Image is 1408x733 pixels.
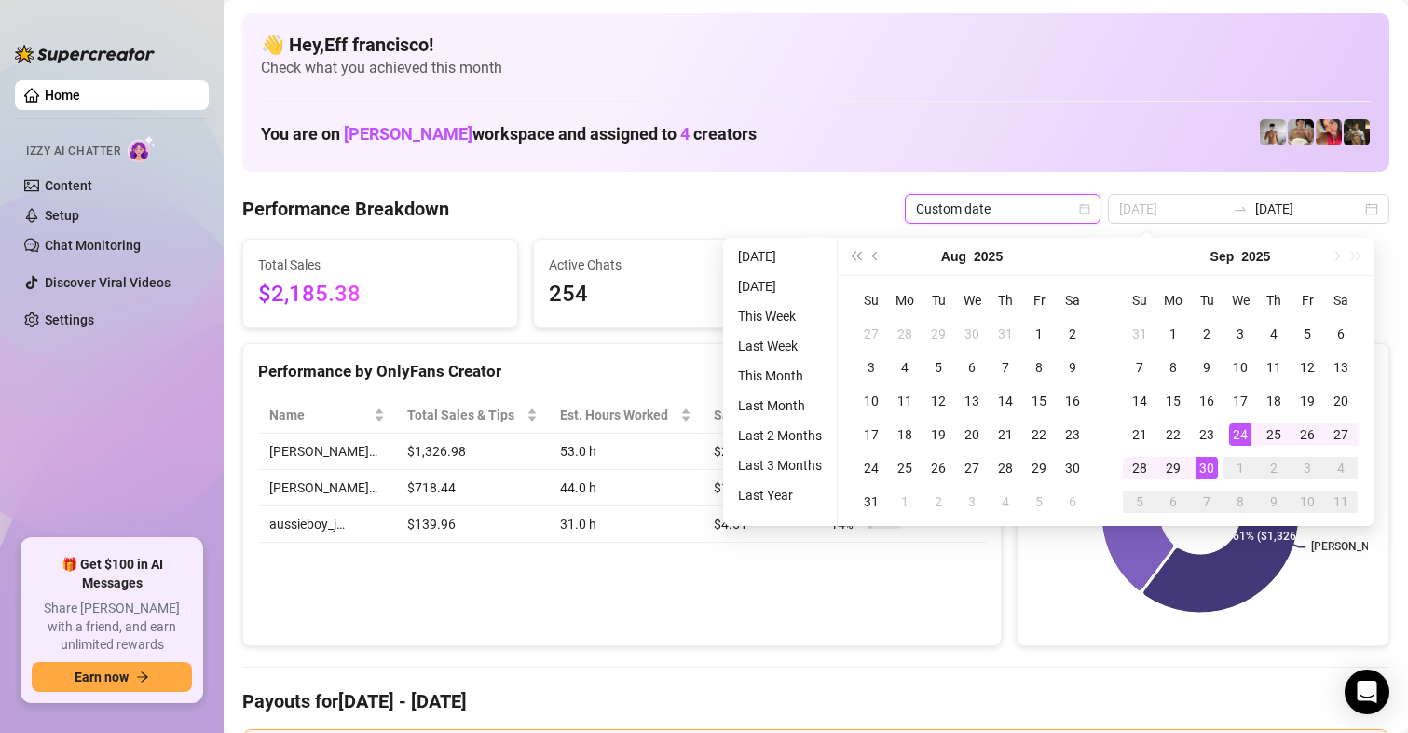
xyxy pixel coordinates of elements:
[922,451,955,485] td: 2025-08-26
[261,58,1371,78] span: Check what you achieved this month
[1190,317,1223,351] td: 2025-09-02
[1061,356,1084,379] div: 9
[1233,201,1248,216] span: swap-right
[1296,457,1319,479] div: 3
[854,284,888,317] th: Su
[1229,491,1251,513] div: 8
[1190,451,1223,485] td: 2025-09-30
[854,485,888,519] td: 2025-08-31
[1291,418,1324,451] td: 2025-09-26
[1196,390,1218,412] div: 16
[1162,356,1184,379] div: 8
[1296,390,1319,412] div: 19
[1263,390,1285,412] div: 18
[1330,323,1352,345] div: 6
[860,323,882,345] div: 27
[1263,356,1285,379] div: 11
[1229,356,1251,379] div: 10
[1260,119,1286,145] img: aussieboy_j
[1190,485,1223,519] td: 2025-10-07
[1056,317,1089,351] td: 2025-08-02
[1229,390,1251,412] div: 17
[1061,491,1084,513] div: 6
[1123,485,1156,519] td: 2025-10-05
[1156,351,1190,384] td: 2025-09-08
[1255,199,1361,219] input: End date
[927,457,950,479] div: 26
[731,245,829,268] li: [DATE]
[955,284,989,317] th: We
[703,470,819,506] td: $16.33
[927,323,950,345] div: 29
[854,317,888,351] td: 2025-07-27
[854,418,888,451] td: 2025-08-17
[1257,418,1291,451] td: 2025-09-25
[888,418,922,451] td: 2025-08-18
[989,418,1022,451] td: 2025-08-21
[1022,284,1056,317] th: Fr
[1257,351,1291,384] td: 2025-09-11
[731,394,829,417] li: Last Month
[1156,384,1190,418] td: 2025-09-15
[703,434,819,470] td: $25.04
[1190,284,1223,317] th: Tu
[1330,457,1352,479] div: 4
[407,405,523,425] span: Total Sales & Tips
[927,356,950,379] div: 5
[927,423,950,446] div: 19
[1061,390,1084,412] div: 16
[1291,351,1324,384] td: 2025-09-12
[1156,451,1190,485] td: 2025-09-29
[1229,323,1251,345] div: 3
[955,418,989,451] td: 2025-08-20
[922,317,955,351] td: 2025-07-29
[1190,384,1223,418] td: 2025-09-16
[1123,384,1156,418] td: 2025-09-14
[242,196,449,222] h4: Performance Breakdown
[1324,451,1358,485] td: 2025-10-04
[1241,238,1270,275] button: Choose a year
[922,485,955,519] td: 2025-09-02
[258,470,396,506] td: [PERSON_NAME]…
[703,397,819,434] th: Sales / Hour
[916,195,1089,223] span: Custom date
[1316,119,1342,145] img: Vanessa
[888,317,922,351] td: 2025-07-28
[1223,384,1257,418] td: 2025-09-17
[1028,423,1050,446] div: 22
[1263,323,1285,345] div: 4
[1345,670,1389,714] div: Open Intercom Messenger
[1162,323,1184,345] div: 1
[549,255,793,275] span: Active Chats
[1156,284,1190,317] th: Mo
[32,600,192,655] span: Share [PERSON_NAME] with a friend, and earn unlimited rewards
[955,451,989,485] td: 2025-08-27
[75,670,129,685] span: Earn now
[136,671,149,684] span: arrow-right
[1223,351,1257,384] td: 2025-09-10
[1123,451,1156,485] td: 2025-09-28
[961,390,983,412] div: 13
[1324,418,1358,451] td: 2025-09-27
[1257,485,1291,519] td: 2025-10-09
[1257,384,1291,418] td: 2025-09-18
[1324,284,1358,317] th: Sa
[258,359,986,384] div: Performance by OnlyFans Creator
[1162,491,1184,513] div: 6
[1263,457,1285,479] div: 2
[1079,203,1090,214] span: calendar
[26,143,120,160] span: Izzy AI Chatter
[1022,418,1056,451] td: 2025-08-22
[1330,356,1352,379] div: 13
[1123,284,1156,317] th: Su
[1022,485,1056,519] td: 2025-09-05
[560,405,677,425] div: Est. Hours Worked
[994,390,1017,412] div: 14
[922,384,955,418] td: 2025-08-12
[1056,351,1089,384] td: 2025-08-09
[1291,451,1324,485] td: 2025-10-03
[1190,418,1223,451] td: 2025-09-23
[1056,418,1089,451] td: 2025-08-23
[961,423,983,446] div: 20
[1123,351,1156,384] td: 2025-09-07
